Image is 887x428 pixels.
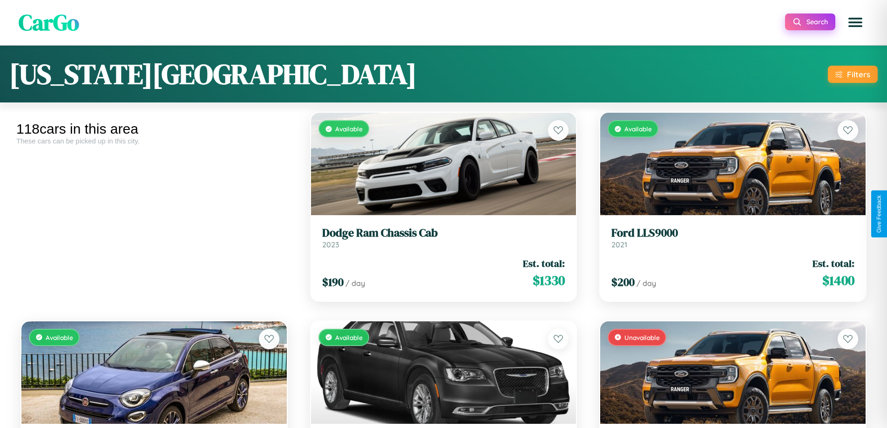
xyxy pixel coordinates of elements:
[876,195,882,233] div: Give Feedback
[345,279,365,288] span: / day
[523,257,565,270] span: Est. total:
[847,69,870,79] div: Filters
[611,226,854,240] h3: Ford LLS9000
[624,333,660,341] span: Unavailable
[322,226,565,240] h3: Dodge Ram Chassis Cab
[533,271,565,290] span: $ 1330
[46,333,73,341] span: Available
[16,121,292,137] div: 118 cars in this area
[813,257,854,270] span: Est. total:
[624,125,652,133] span: Available
[842,9,868,35] button: Open menu
[785,14,835,30] button: Search
[19,7,79,38] span: CarGo
[611,240,627,249] span: 2021
[322,274,344,290] span: $ 190
[822,271,854,290] span: $ 1400
[9,55,417,93] h1: [US_STATE][GEOGRAPHIC_DATA]
[611,226,854,249] a: Ford LLS90002021
[636,279,656,288] span: / day
[322,240,339,249] span: 2023
[322,226,565,249] a: Dodge Ram Chassis Cab2023
[828,66,878,83] button: Filters
[335,333,363,341] span: Available
[16,137,292,145] div: These cars can be picked up in this city.
[611,274,635,290] span: $ 200
[335,125,363,133] span: Available
[806,18,828,26] span: Search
